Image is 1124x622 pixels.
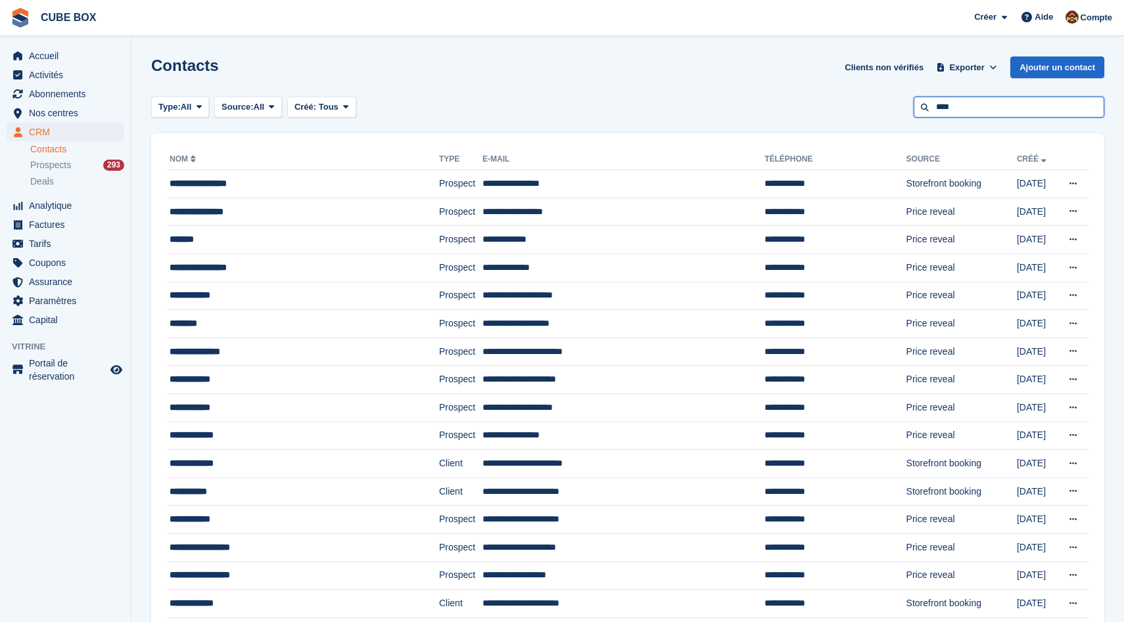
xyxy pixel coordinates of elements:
[1017,478,1056,506] td: [DATE]
[439,478,482,506] td: Client
[7,123,124,141] a: menu
[1065,11,1079,24] img: alex soubira
[439,149,482,170] th: Type
[29,85,108,103] span: Abonnements
[30,175,124,189] a: Deals
[439,366,482,394] td: Prospect
[439,310,482,338] td: Prospect
[439,506,482,534] td: Prospect
[29,66,108,84] span: Activités
[906,562,1017,590] td: Price reveal
[30,175,54,188] span: Deals
[1017,533,1056,562] td: [DATE]
[906,506,1017,534] td: Price reveal
[906,226,1017,254] td: Price reveal
[158,100,181,114] span: Type:
[934,56,1000,78] button: Exporter
[906,170,1017,198] td: Storefront booking
[7,47,124,65] a: menu
[1017,562,1056,590] td: [DATE]
[949,61,984,74] span: Exporter
[439,282,482,310] td: Prospect
[906,310,1017,338] td: Price reveal
[439,590,482,618] td: Client
[11,8,30,28] img: stora-icon-8386f47178a22dfd0bd8f6a31ec36ba5ce8667c1dd55bd0f319d3a0aa187defe.svg
[839,56,929,78] a: Clients non vérifiés
[906,366,1017,394] td: Price reveal
[1017,254,1056,282] td: [DATE]
[319,102,339,112] span: Tous
[222,100,253,114] span: Source:
[7,215,124,234] a: menu
[1017,590,1056,618] td: [DATE]
[7,311,124,329] a: menu
[7,273,124,291] a: menu
[30,159,71,171] span: Prospects
[7,196,124,215] a: menu
[30,158,124,172] a: Prospects 293
[1017,198,1056,226] td: [DATE]
[29,104,108,122] span: Nos centres
[1017,170,1056,198] td: [DATE]
[439,422,482,450] td: Prospect
[1017,154,1049,164] a: Créé
[1035,11,1053,24] span: Aide
[482,149,764,170] th: E-mail
[7,254,124,272] a: menu
[1017,422,1056,450] td: [DATE]
[764,149,906,170] th: Téléphone
[439,562,482,590] td: Prospect
[906,533,1017,562] td: Price reveal
[7,357,124,383] a: menu
[29,47,108,65] span: Accueil
[906,393,1017,422] td: Price reveal
[29,123,108,141] span: CRM
[439,198,482,226] td: Prospect
[974,11,996,24] span: Créer
[29,215,108,234] span: Factures
[439,338,482,366] td: Prospect
[7,234,124,253] a: menu
[1010,56,1104,78] a: Ajouter un contact
[1017,310,1056,338] td: [DATE]
[439,533,482,562] td: Prospect
[1017,338,1056,366] td: [DATE]
[7,66,124,84] a: menu
[439,254,482,282] td: Prospect
[35,7,101,28] a: CUBE BOX
[181,100,192,114] span: All
[12,340,131,353] span: Vitrine
[7,292,124,310] a: menu
[1017,393,1056,422] td: [DATE]
[906,198,1017,226] td: Price reveal
[906,422,1017,450] td: Price reveal
[439,393,482,422] td: Prospect
[29,254,108,272] span: Coupons
[1081,11,1112,24] span: Compte
[214,97,282,118] button: Source: All
[906,338,1017,366] td: Price reveal
[254,100,265,114] span: All
[29,234,108,253] span: Tarifs
[439,226,482,254] td: Prospect
[906,282,1017,310] td: Price reveal
[1017,282,1056,310] td: [DATE]
[287,97,356,118] button: Créé: Tous
[108,362,124,378] a: Boutique d'aperçu
[170,154,199,164] a: Nom
[294,102,316,112] span: Créé:
[1017,366,1056,394] td: [DATE]
[1017,450,1056,478] td: [DATE]
[906,149,1017,170] th: Source
[906,450,1017,478] td: Storefront booking
[29,311,108,329] span: Capital
[906,590,1017,618] td: Storefront booking
[906,478,1017,506] td: Storefront booking
[103,160,124,171] div: 293
[29,357,108,383] span: Portail de réservation
[906,254,1017,282] td: Price reveal
[439,170,482,198] td: Prospect
[7,104,124,122] a: menu
[151,97,209,118] button: Type: All
[29,196,108,215] span: Analytique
